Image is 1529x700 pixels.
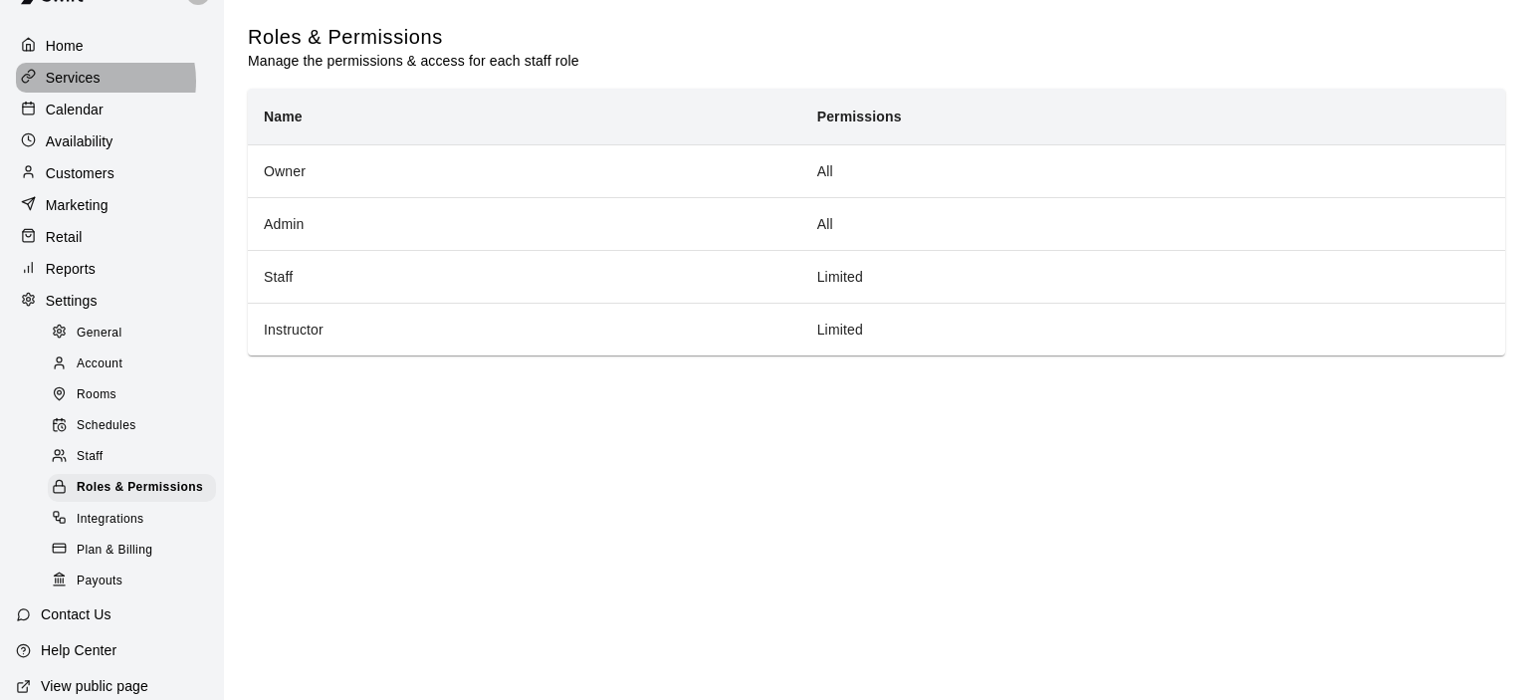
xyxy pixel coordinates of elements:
p: Manage the permissions & access for each staff role [248,51,579,71]
p: Contact Us [41,604,111,624]
a: Calendar [16,95,208,124]
a: Reports [16,254,208,284]
a: Integrations [48,504,224,535]
p: Customers [46,163,114,183]
div: Account [48,350,216,378]
span: General [77,324,122,344]
a: Rooms [48,380,224,411]
a: General [48,318,224,349]
a: Services [16,63,208,93]
td: All [801,144,1505,197]
a: Marketing [16,190,208,220]
b: Name [264,109,303,124]
p: Help Center [41,640,116,660]
a: Account [48,349,224,379]
th: Admin [248,197,801,250]
div: Schedules [48,412,216,440]
th: Owner [248,144,801,197]
p: Reports [46,259,96,279]
td: All [801,197,1505,250]
td: Limited [801,303,1505,355]
a: Roles & Permissions [48,473,224,504]
p: Retail [46,227,83,247]
p: Calendar [46,100,104,119]
th: Instructor [248,303,801,355]
p: Services [46,68,101,88]
a: Settings [16,286,208,316]
div: Staff [48,443,216,471]
div: Plan & Billing [48,537,216,565]
p: Settings [46,291,98,311]
p: Home [46,36,84,56]
a: Staff [48,442,224,473]
p: Marketing [46,195,109,215]
a: Availability [16,126,208,156]
span: Rooms [77,385,116,405]
a: Home [16,31,208,61]
h5: Roles & Permissions [248,24,579,51]
span: Staff [77,447,103,467]
span: Integrations [77,510,144,530]
a: Retail [16,222,208,252]
div: Rooms [48,381,216,409]
b: Permissions [817,109,902,124]
a: Plan & Billing [48,535,224,566]
td: Limited [801,250,1505,303]
a: Payouts [48,566,224,596]
a: Schedules [48,411,224,442]
div: Payouts [48,568,216,595]
span: Account [77,354,122,374]
div: Integrations [48,506,216,534]
span: Plan & Billing [77,541,152,561]
p: Availability [46,131,113,151]
div: Roles & Permissions [48,474,216,502]
span: Roles & Permissions [77,478,203,498]
p: View public page [41,676,148,696]
th: Staff [248,250,801,303]
table: simple table [248,89,1505,355]
span: Payouts [77,572,122,591]
a: Customers [16,158,208,188]
div: General [48,320,216,348]
span: Schedules [77,416,136,436]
